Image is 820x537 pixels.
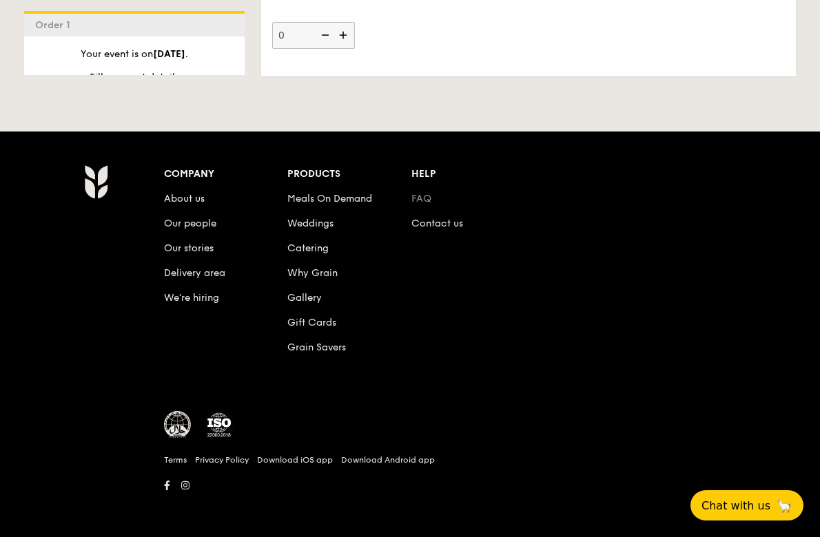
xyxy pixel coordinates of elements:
[164,454,187,465] a: Terms
[411,218,463,229] a: Contact us
[164,411,192,439] img: MUIS Halal Certified
[701,499,770,512] span: Chat with us
[314,22,334,48] img: icon-reduce.1d2dbef1.svg
[164,165,287,184] div: Company
[164,242,214,254] a: Our stories
[90,72,179,83] span: Fill up event details
[164,193,205,204] a: About us
[84,165,108,199] img: AYc88T3wAAAABJRU5ErkJggg==
[287,165,411,184] div: Products
[33,495,787,506] h6: Revision
[411,193,431,204] a: FAQ
[287,317,336,328] a: Gift Cards
[35,19,76,31] span: Order 1
[257,454,333,465] a: Download iOS app
[287,193,372,204] a: Meals On Demand
[205,411,233,439] img: ISO Certified
[287,292,322,304] a: Gallery
[287,242,329,254] a: Catering
[287,267,338,279] a: Why Grain
[164,218,216,229] a: Our people
[776,498,792,514] span: 🦙
[690,490,803,520] button: Chat with us🦙
[287,341,346,353] a: Grain Savers
[164,267,225,279] a: Delivery area
[164,292,219,304] a: We’re hiring
[272,22,355,49] input: $154.13/item($168.00 w/ GST)
[334,22,355,48] img: icon-add.58712e84.svg
[35,48,234,61] p: Your event is on .
[153,48,185,60] strong: [DATE]
[341,454,435,465] a: Download Android app
[411,165,535,184] div: Help
[195,454,249,465] a: Privacy Policy
[287,218,334,229] a: Weddings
